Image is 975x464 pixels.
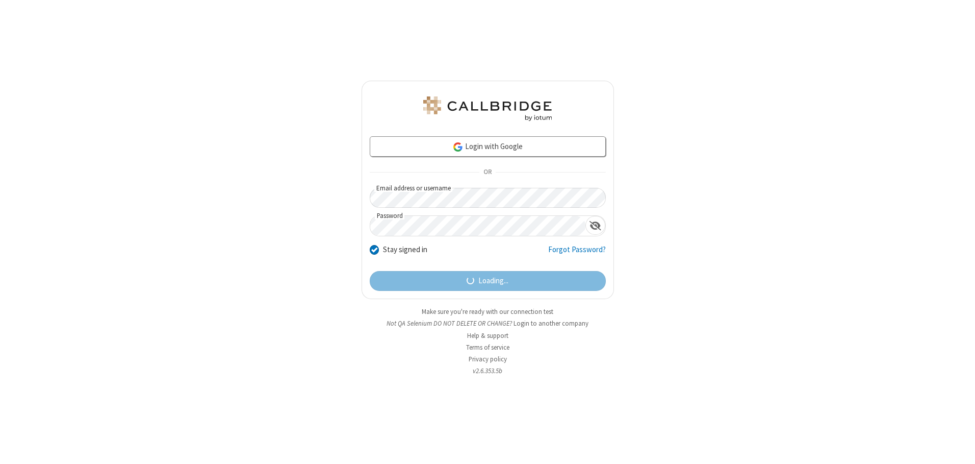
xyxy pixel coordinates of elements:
div: Show password [585,216,605,235]
a: Help & support [467,331,508,340]
input: Email address or username [370,188,606,208]
a: Make sure you're ready with our connection test [422,307,553,316]
button: Login to another company [514,319,588,328]
li: Not QA Selenium DO NOT DELETE OR CHANGE? [362,319,614,328]
img: QA Selenium DO NOT DELETE OR CHANGE [421,96,554,121]
button: Loading... [370,271,606,291]
a: Forgot Password? [548,244,606,263]
a: Login with Google [370,136,606,157]
label: Stay signed in [383,244,427,256]
li: v2.6.353.5b [362,366,614,376]
input: Password [370,216,585,236]
a: Privacy policy [469,355,507,363]
img: google-icon.png [452,141,464,153]
a: Terms of service [466,343,509,352]
span: Loading... [478,275,508,287]
span: OR [479,165,496,180]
